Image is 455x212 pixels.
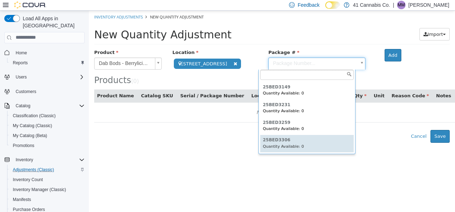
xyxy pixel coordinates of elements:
span: Reports [13,60,28,66]
span: My Catalog (Beta) [13,133,47,138]
span: Inventory [16,157,33,163]
span: Home [16,50,27,56]
h6: 25BED3306 [174,127,262,132]
span: Manifests [13,197,31,202]
button: Manifests [7,195,87,205]
a: Home [13,49,30,57]
p: 41 Cannabis Co. [353,1,390,9]
button: Catalog [13,102,33,110]
span: Promotions [13,143,34,148]
span: Manifests [10,195,85,204]
p: | [393,1,394,9]
small: Quantity Available: 0 [174,134,215,138]
span: Promotions [10,141,85,150]
a: Adjustments (Classic) [10,165,57,174]
a: Classification (Classic) [10,112,59,120]
span: My Catalog (Classic) [10,121,85,130]
span: Adjustments (Classic) [13,167,54,173]
h6: 25BED3149 [174,74,262,79]
a: Promotions [10,141,37,150]
span: Feedback [298,1,319,9]
a: Inventory Manager (Classic) [10,185,69,194]
span: Inventory Manager (Classic) [10,185,85,194]
button: Inventory Count [7,175,87,185]
a: Reports [10,59,31,67]
h6: 25BED3259 [174,110,262,114]
button: Promotions [7,141,87,151]
button: Users [1,72,87,82]
span: My Catalog (Classic) [13,123,52,129]
span: Inventory Count [13,177,43,183]
button: Reports [7,58,87,68]
span: Inventory Manager (Classic) [13,187,66,192]
span: Customers [13,87,85,96]
span: Customers [16,89,36,94]
a: Inventory Count [10,175,46,184]
span: Users [13,73,85,81]
span: Classification (Classic) [13,113,56,119]
span: Classification (Classic) [10,112,85,120]
span: Load All Apps in [GEOGRAPHIC_DATA] [20,15,85,29]
small: Quantity Available: 0 [174,80,215,85]
input: Dark Mode [325,1,340,9]
p: [PERSON_NAME] [408,1,449,9]
button: Inventory [13,156,36,164]
button: Home [1,48,87,58]
span: Home [13,48,85,57]
a: My Catalog (Classic) [10,121,55,130]
button: My Catalog (Classic) [7,121,87,131]
h6: 25BED3231 [174,92,262,97]
span: Catalog [16,103,30,109]
a: Manifests [10,195,34,204]
button: Adjustments (Classic) [7,165,87,175]
button: Customers [1,86,87,97]
img: Cova [14,1,46,9]
button: Catalog [1,101,87,111]
button: Inventory [1,155,87,165]
span: Inventory Count [10,175,85,184]
button: Inventory Manager (Classic) [7,185,87,195]
button: Users [13,73,30,81]
a: My Catalog (Beta) [10,131,50,140]
span: Users [16,74,27,80]
div: Matt Morrisey [397,1,406,9]
span: Inventory [13,156,85,164]
small: Quantity Available: 0 [174,98,215,103]
button: Classification (Classic) [7,111,87,121]
span: My Catalog (Beta) [10,131,85,140]
span: Adjustments (Classic) [10,165,85,174]
span: Catalog [13,102,85,110]
small: Quantity Available: 0 [174,116,215,120]
a: Customers [13,87,39,96]
span: MM [398,1,405,9]
button: My Catalog (Beta) [7,131,87,141]
span: Reports [10,59,85,67]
